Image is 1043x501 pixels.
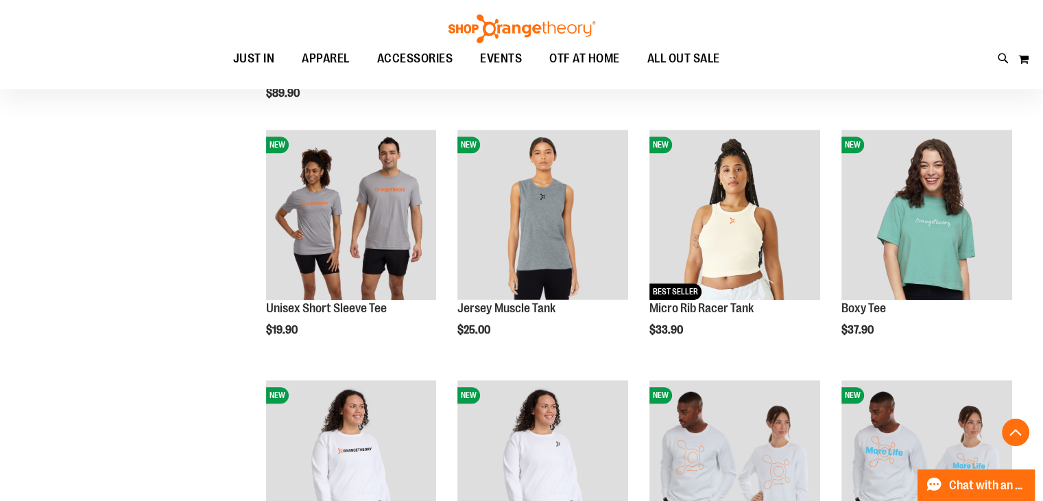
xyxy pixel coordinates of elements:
a: Micro Rib Racer Tank [649,301,754,315]
span: NEW [649,137,672,153]
a: Jersey Muscle Tank [457,301,555,315]
button: Back To Top [1002,419,1029,446]
a: Micro Rib Racer TankNEWBEST SELLER [649,130,820,303]
span: NEW [266,137,289,153]
span: NEW [649,387,672,404]
a: Unisex Short Sleeve TeeNEW [266,130,437,303]
img: Unisex Short Sleeve Tee [266,130,437,301]
span: $25.00 [457,324,492,336]
span: JUST IN [233,43,275,74]
span: ACCESSORIES [377,43,453,74]
div: product [835,123,1019,372]
a: Boxy Tee [841,301,886,315]
span: $89.90 [266,87,302,100]
span: NEW [841,137,864,153]
img: Shop Orangetheory [446,14,597,43]
button: Chat with an Expert [918,469,1035,501]
span: NEW [457,387,480,404]
span: ALL OUT SALE [647,43,720,74]
span: OTF AT HOME [549,43,620,74]
span: NEW [841,387,864,404]
img: Boxy Tee [841,130,1012,301]
span: NEW [457,137,480,153]
span: NEW [266,387,289,404]
div: product [451,123,635,372]
img: Jersey Muscle Tank [457,130,628,301]
span: Chat with an Expert [949,479,1027,492]
span: EVENTS [480,43,522,74]
span: APPAREL [302,43,350,74]
img: Micro Rib Racer Tank [649,130,820,301]
a: Unisex Short Sleeve Tee [266,301,387,315]
a: Jersey Muscle TankNEW [457,130,628,303]
a: Boxy TeeNEW [841,130,1012,303]
span: BEST SELLER [649,283,702,300]
div: product [643,123,827,372]
span: $33.90 [649,324,685,336]
span: $37.90 [841,324,876,336]
div: product [259,123,444,372]
span: $19.90 [266,324,300,336]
